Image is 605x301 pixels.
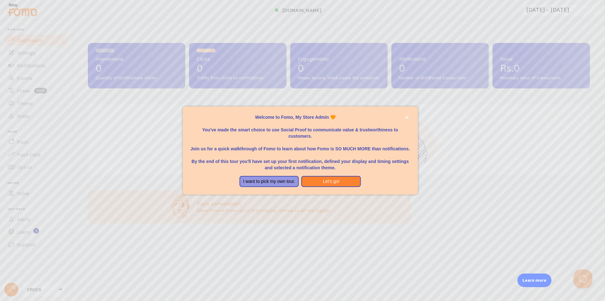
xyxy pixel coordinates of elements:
[301,176,361,187] button: Let's go!
[190,139,410,152] p: Join us for a quick walkthrough of Fomo to learn about how Fomo is SO MUCH MORE than notifications.
[190,152,410,171] p: By the end of this tour you'll have set up your first notification, defined your display and timi...
[190,114,410,120] p: Welcome to Fomo, My Store Admin 🧡
[183,106,418,195] div: Welcome to Fomo, My Store Admin 🧡You&amp;#39;ve made the smart choice to use Social Proof to comm...
[239,176,299,187] button: I want to pick my own tour.
[522,277,546,283] p: Learn more
[517,274,551,287] div: Learn more
[190,120,410,139] p: You've made the smart choice to use Social Proof to communicate value & trustworthiness to custom...
[404,114,410,121] button: close,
